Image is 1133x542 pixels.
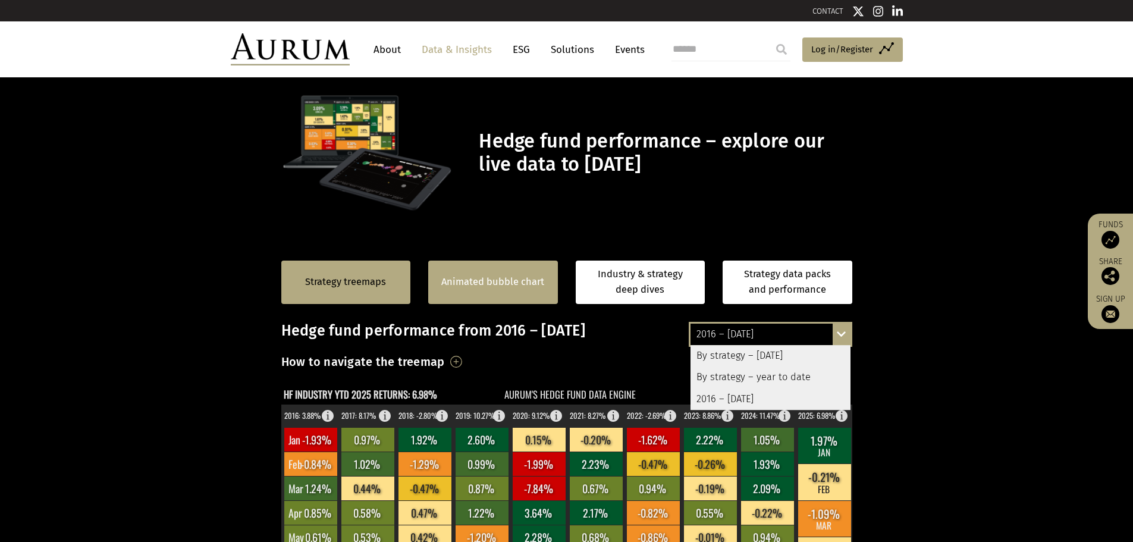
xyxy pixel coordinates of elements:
[305,274,386,290] a: Strategy treemaps
[416,39,498,61] a: Data & Insights
[691,345,850,366] div: By strategy – [DATE]
[691,324,850,345] div: 2016 – [DATE]
[723,261,852,304] a: Strategy data packs and performance
[691,367,850,389] div: By strategy – year to date
[1094,258,1127,285] div: Share
[1101,267,1119,285] img: Share this post
[441,274,544,290] a: Animated bubble chart
[368,39,407,61] a: About
[281,322,852,340] h3: Hedge fund performance from 2016 – [DATE]
[507,39,536,61] a: ESG
[892,5,903,17] img: Linkedin icon
[1101,231,1119,249] img: Access Funds
[479,130,849,176] h1: Hedge fund performance – explore our live data to [DATE]
[609,39,645,61] a: Events
[1094,220,1127,249] a: Funds
[1094,294,1127,323] a: Sign up
[691,389,850,410] div: 2016 – [DATE]
[576,261,705,304] a: Industry & strategy deep dives
[545,39,600,61] a: Solutions
[852,5,864,17] img: Twitter icon
[873,5,884,17] img: Instagram icon
[1101,305,1119,323] img: Sign up to our newsletter
[812,7,843,15] a: CONTACT
[281,352,445,372] h3: How to navigate the treemap
[811,42,873,57] span: Log in/Register
[802,37,903,62] a: Log in/Register
[770,37,793,61] input: Submit
[231,33,350,65] img: Aurum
